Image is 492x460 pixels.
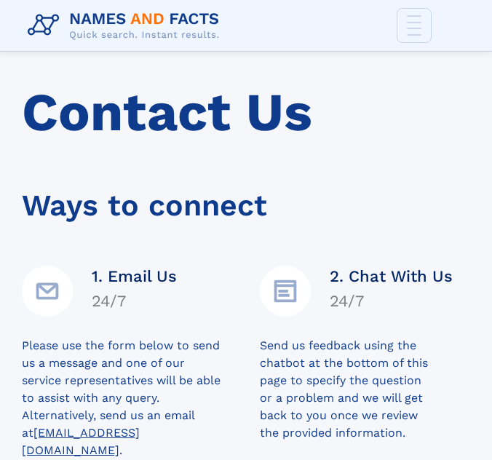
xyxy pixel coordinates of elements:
[22,426,140,457] a: [EMAIL_ADDRESS][DOMAIN_NAME]
[260,266,311,317] img: Details Icon
[92,292,177,311] h4: 24/7
[330,267,453,286] h4: 2. Chat With Us
[22,6,231,45] img: Logo Names and Facts
[330,292,453,311] h4: 24/7
[22,266,73,317] img: Email Address Icon
[22,337,260,459] div: Please use the form below to send us a message and one of our service representatives will be abl...
[92,267,177,286] h4: 1. Email Us
[22,168,470,229] div: Ways to connect
[22,82,312,143] h1: Contact Us
[260,337,470,442] div: Send us feedback using the chatbot at the bottom of this page to specify the question or a proble...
